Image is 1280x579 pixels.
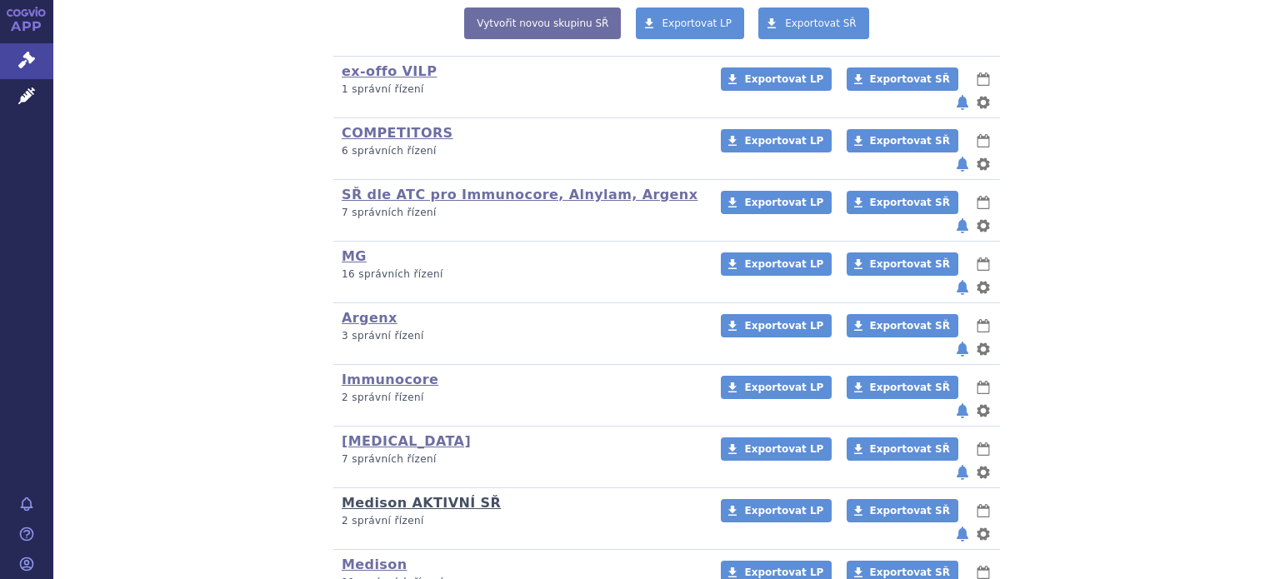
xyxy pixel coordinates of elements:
[975,131,992,151] button: lhůty
[975,316,992,336] button: lhůty
[636,7,745,39] a: Exportovat LP
[847,499,958,522] a: Exportovat SŘ
[975,277,992,297] button: nastavení
[744,258,823,270] span: Exportovat LP
[744,135,823,147] span: Exportovat LP
[975,69,992,89] button: lhůty
[847,376,958,399] a: Exportovat SŘ
[954,339,971,359] button: notifikace
[744,73,823,85] span: Exportovat LP
[785,17,857,29] span: Exportovat SŘ
[975,501,992,521] button: lhůty
[975,439,992,459] button: lhůty
[342,267,699,282] p: 16 správních řízení
[975,401,992,421] button: nastavení
[954,154,971,174] button: notifikace
[721,67,832,91] a: Exportovat LP
[954,524,971,544] button: notifikace
[758,7,869,39] a: Exportovat SŘ
[975,254,992,274] button: lhůty
[870,382,950,393] span: Exportovat SŘ
[721,437,832,461] a: Exportovat LP
[975,192,992,212] button: lhůty
[847,129,958,152] a: Exportovat SŘ
[744,443,823,455] span: Exportovat LP
[870,258,950,270] span: Exportovat SŘ
[870,505,950,517] span: Exportovat SŘ
[721,376,832,399] a: Exportovat LP
[744,505,823,517] span: Exportovat LP
[342,82,699,97] p: 1 správní řízení
[954,277,971,297] button: notifikace
[342,206,699,220] p: 7 správních řízení
[342,187,697,202] a: SŘ dle ATC pro Immunocore, Alnylam, Argenx
[662,17,732,29] span: Exportovat LP
[744,197,823,208] span: Exportovat LP
[342,372,438,387] a: Immunocore
[847,252,958,276] a: Exportovat SŘ
[342,557,407,572] a: Medison
[721,314,832,337] a: Exportovat LP
[870,197,950,208] span: Exportovat SŘ
[975,462,992,482] button: nastavení
[847,191,958,214] a: Exportovat SŘ
[847,67,958,91] a: Exportovat SŘ
[954,216,971,236] button: notifikace
[721,499,832,522] a: Exportovat LP
[744,382,823,393] span: Exportovat LP
[721,191,832,214] a: Exportovat LP
[975,524,992,544] button: nastavení
[847,437,958,461] a: Exportovat SŘ
[342,391,699,405] p: 2 správní řízení
[342,144,699,158] p: 6 správních řízení
[342,248,367,264] a: MG
[342,514,699,528] p: 2 správní řízení
[975,216,992,236] button: nastavení
[847,314,958,337] a: Exportovat SŘ
[954,401,971,421] button: notifikace
[342,329,699,343] p: 3 správní řízení
[342,433,471,449] a: [MEDICAL_DATA]
[342,125,453,141] a: COMPETITORS
[954,462,971,482] button: notifikace
[342,495,501,511] a: Medison AKTIVNÍ SŘ
[975,377,992,397] button: lhůty
[975,154,992,174] button: nastavení
[870,320,950,332] span: Exportovat SŘ
[721,129,832,152] a: Exportovat LP
[870,73,950,85] span: Exportovat SŘ
[744,320,823,332] span: Exportovat LP
[975,339,992,359] button: nastavení
[744,567,823,578] span: Exportovat LP
[870,567,950,578] span: Exportovat SŘ
[975,92,992,112] button: nastavení
[721,252,832,276] a: Exportovat LP
[342,452,699,467] p: 7 správních řízení
[464,7,621,39] a: Vytvořit novou skupinu SŘ
[870,443,950,455] span: Exportovat SŘ
[342,63,437,79] a: ex-offo VILP
[342,310,397,326] a: Argenx
[954,92,971,112] button: notifikace
[870,135,950,147] span: Exportovat SŘ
